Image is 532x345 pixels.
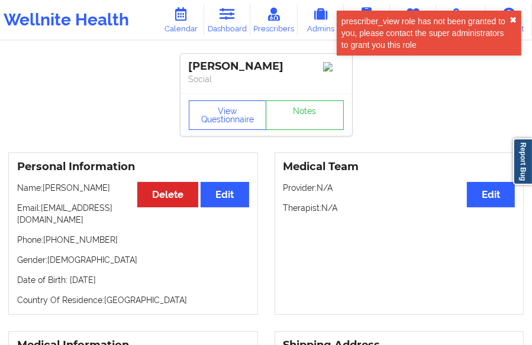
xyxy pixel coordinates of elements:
div: [PERSON_NAME] [189,60,344,73]
a: Prescribers [250,4,298,35]
a: Notes [266,100,344,130]
a: Report Bug [513,138,532,185]
p: Therapist: N/A [283,202,515,214]
a: Coaches [344,4,390,35]
button: Edit [467,182,515,207]
div: prescriber_view role has not been granted to you, please contact the super administrators to gran... [341,15,510,51]
a: Calendar [158,4,204,35]
p: Gender: [DEMOGRAPHIC_DATA] [17,254,249,266]
a: Medications [436,4,486,35]
p: Country Of Residence: [GEOGRAPHIC_DATA] [17,294,249,306]
button: close [510,15,517,25]
img: Image%2Fplaceholer-image.png [323,62,344,71]
button: Edit [201,182,249,207]
h3: Medical Team [283,160,515,174]
h3: Personal Information [17,160,249,174]
p: Name: [PERSON_NAME] [17,182,249,194]
p: Date of Birth: [DATE] [17,274,249,286]
button: Delete [137,182,198,207]
p: Phone: [PHONE_NUMBER] [17,234,249,246]
a: Admins [298,4,344,35]
p: Email: [EMAIL_ADDRESS][DOMAIN_NAME] [17,202,249,226]
a: Account [486,4,532,35]
button: View Questionnaire [189,100,267,130]
a: Therapists [390,4,436,35]
p: Provider: N/A [283,182,515,194]
a: Dashboard [204,4,250,35]
p: Social [189,73,344,85]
